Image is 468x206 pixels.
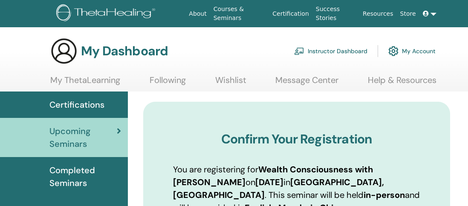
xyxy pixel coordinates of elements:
[185,6,210,22] a: About
[215,75,246,92] a: Wishlist
[150,75,186,92] a: Following
[364,189,405,200] b: in-person
[397,6,419,22] a: Store
[359,6,397,22] a: Resources
[388,42,436,60] a: My Account
[49,98,104,111] span: Certifications
[255,177,283,188] b: [DATE]
[173,132,420,147] h3: Confirm Your Registration
[269,6,312,22] a: Certification
[210,1,269,26] a: Courses & Seminars
[49,125,117,150] span: Upcoming Seminars
[312,1,359,26] a: Success Stories
[50,37,78,65] img: generic-user-icon.jpg
[294,42,367,60] a: Instructor Dashboard
[50,75,120,92] a: My ThetaLearning
[294,47,304,55] img: chalkboard-teacher.svg
[368,75,436,92] a: Help & Resources
[388,44,399,58] img: cog.svg
[56,4,158,23] img: logo.png
[173,164,373,188] b: Wealth Consciousness with [PERSON_NAME]
[275,75,338,92] a: Message Center
[49,164,121,189] span: Completed Seminars
[81,43,168,59] h3: My Dashboard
